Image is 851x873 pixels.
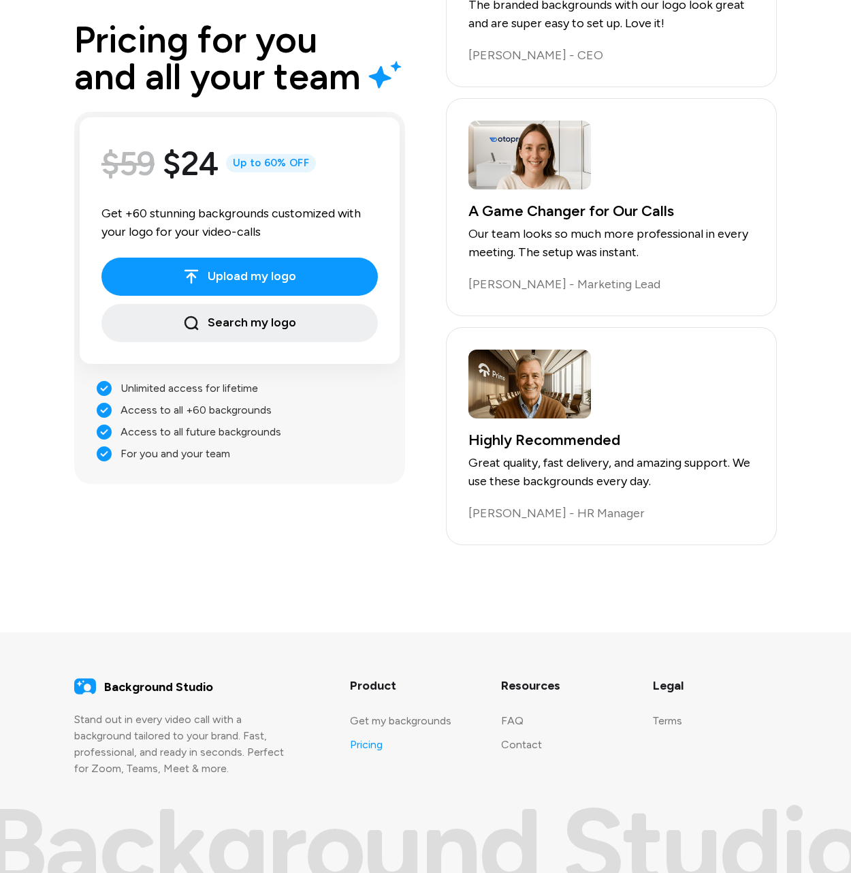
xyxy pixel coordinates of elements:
[74,676,96,698] img: logo
[101,139,155,188] span: $59
[468,121,591,189] img: A Game Changer for Our Calls
[74,676,323,698] a: Background Studio
[468,432,754,448] h3: Highly Recommended
[74,711,292,777] p: Stand out in every video call with a background tailored to your brand. Fast, professional, and r...
[183,268,296,286] span: Upload my logo
[468,350,591,418] img: Highly Recommended
[96,380,383,397] li: Unlimited access for lifetime
[501,676,625,695] h4: Resources
[101,204,378,241] p: Get +60 stunning backgrounds customized with your logo for your video-calls
[163,139,218,188] span: $24
[350,714,451,727] a: Get my backgrounds
[468,46,754,65] p: [PERSON_NAME] - CEO
[101,258,378,296] button: Upload my logo
[96,424,383,440] li: Access to all future backgrounds
[653,714,682,727] a: Terms
[468,203,754,219] h3: A Game Changer for Our Calls
[183,314,296,333] span: Search my logo
[468,225,754,262] p: Our team looks so much more professional in every meeting. The setup was instant.
[468,454,754,491] p: Great quality, fast delivery, and amazing support. We use these backgrounds every day.
[101,304,378,342] button: Search my logo
[653,676,777,695] h4: Legal
[96,446,383,462] li: For you and your team
[501,738,542,751] a: Contact
[350,676,474,695] h4: Product
[104,678,213,696] span: Background Studio
[96,402,383,418] li: Access to all +60 backgrounds
[501,714,524,727] a: FAQ
[226,155,316,173] span: Up to 60% OFF
[468,275,754,294] p: [PERSON_NAME] - Marketing Lead
[468,504,754,523] p: [PERSON_NAME] - HR Manager
[350,738,383,751] a: Pricing
[74,22,405,95] h2: Pricing for you and all your team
